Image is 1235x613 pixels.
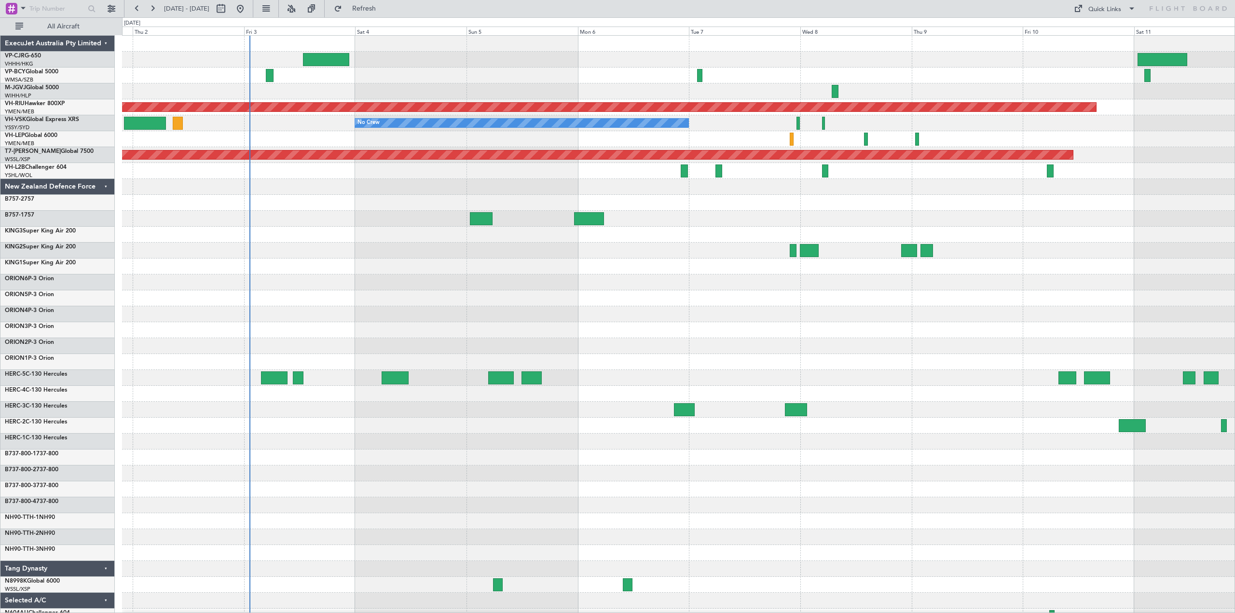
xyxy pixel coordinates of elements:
a: HERC-3C-130 Hercules [5,403,67,409]
span: B737-800-2 [5,467,36,473]
a: VH-VSKGlobal Express XRS [5,117,79,123]
a: NH90-TTH-2NH90 [5,531,55,536]
a: WSSL/XSP [5,586,30,593]
a: KING1Super King Air 200 [5,260,76,266]
a: WMSA/SZB [5,76,33,83]
a: WIHH/HLP [5,92,31,99]
div: No Crew [357,116,380,130]
a: NH90-TTH-1NH90 [5,515,55,520]
span: ORION4 [5,308,28,313]
a: T7-[PERSON_NAME]Global 7500 [5,149,94,154]
span: B737-800-3 [5,483,36,489]
a: ORION3P-3 Orion [5,324,54,329]
a: WSSL/XSP [5,156,30,163]
a: HERC-4C-130 Hercules [5,387,67,393]
span: NH90-TTH-2 [5,531,39,536]
a: ORION5P-3 Orion [5,292,54,298]
div: Quick Links [1088,5,1121,14]
a: YSSY/SYD [5,124,29,131]
a: YSHL/WOL [5,172,32,179]
div: Wed 8 [800,27,912,35]
div: Sun 5 [467,27,578,35]
span: [DATE] - [DATE] [164,4,209,13]
div: Fri 10 [1023,27,1134,35]
span: N8998K [5,578,27,584]
a: HERC-5C-130 Hercules [5,371,67,377]
a: N8998KGlobal 6000 [5,578,60,584]
span: ORION5 [5,292,28,298]
span: NH90-TTH-3 [5,546,39,552]
span: B757-1 [5,212,24,218]
span: ORION2 [5,340,28,345]
span: VH-L2B [5,164,25,170]
a: B757-2757 [5,196,34,202]
span: HERC-5 [5,371,26,377]
span: VH-RIU [5,101,25,107]
span: VP-BCY [5,69,26,75]
span: B737-800-1 [5,451,36,457]
button: Refresh [329,1,387,16]
span: All Aircraft [25,23,102,30]
div: Thu 2 [133,27,244,35]
a: VH-LEPGlobal 6000 [5,133,57,138]
a: VP-CJRG-650 [5,53,41,59]
span: VP-CJR [5,53,25,59]
a: KING3Super King Air 200 [5,228,76,234]
span: HERC-3 [5,403,26,409]
span: HERC-2 [5,419,26,425]
span: M-JGVJ [5,85,26,91]
div: Fri 3 [244,27,356,35]
span: T7-[PERSON_NAME] [5,149,61,154]
a: M-JGVJGlobal 5000 [5,85,59,91]
a: ORION6P-3 Orion [5,276,54,282]
span: KING3 [5,228,23,234]
a: NH90-TTH-3NH90 [5,546,55,552]
button: All Aircraft [11,19,105,34]
a: B737-800-4737-800 [5,499,58,504]
a: VH-RIUHawker 800XP [5,101,65,107]
div: Tue 7 [689,27,800,35]
a: ORION1P-3 Orion [5,355,54,361]
span: Refresh [344,5,384,12]
span: NH90-TTH-1 [5,515,39,520]
div: Sat 4 [355,27,467,35]
span: B757-2 [5,196,24,202]
div: Mon 6 [578,27,689,35]
a: HERC-1C-130 Hercules [5,435,67,441]
span: KING1 [5,260,23,266]
span: VH-VSK [5,117,26,123]
span: B737-800-4 [5,499,36,504]
div: [DATE] [124,19,140,27]
a: B757-1757 [5,212,34,218]
a: B737-800-1737-800 [5,451,58,457]
a: KING2Super King Air 200 [5,244,76,250]
span: ORION3 [5,324,28,329]
a: ORION2P-3 Orion [5,340,54,345]
div: Thu 9 [912,27,1023,35]
span: KING2 [5,244,23,250]
span: ORION1 [5,355,28,361]
a: VH-L2BChallenger 604 [5,164,67,170]
span: HERC-4 [5,387,26,393]
span: VH-LEP [5,133,25,138]
a: YMEN/MEB [5,108,34,115]
a: ORION4P-3 Orion [5,308,54,313]
button: Quick Links [1069,1,1140,16]
a: VP-BCYGlobal 5000 [5,69,58,75]
a: HERC-2C-130 Hercules [5,419,67,425]
input: Trip Number [29,1,85,16]
span: ORION6 [5,276,28,282]
a: B737-800-2737-800 [5,467,58,473]
a: B737-800-3737-800 [5,483,58,489]
span: HERC-1 [5,435,26,441]
a: VHHH/HKG [5,60,33,68]
a: YMEN/MEB [5,140,34,147]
